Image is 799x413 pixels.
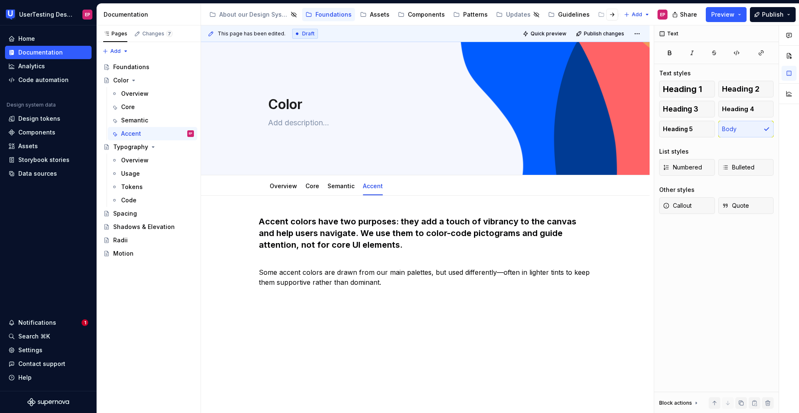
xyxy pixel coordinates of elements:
[108,154,197,167] a: Overview
[545,8,593,21] a: Guidelines
[722,105,754,113] span: Heading 4
[18,48,63,57] div: Documentation
[659,400,692,406] div: Block actions
[718,81,774,97] button: Heading 2
[85,11,90,18] div: EP
[5,112,92,125] a: Design tokens
[18,373,32,382] div: Help
[302,177,323,194] div: Core
[360,177,386,194] div: Accent
[206,6,620,23] div: Page tree
[5,371,92,384] button: Help
[121,196,136,204] div: Code
[113,236,128,244] div: Radii
[718,159,774,176] button: Bulleted
[113,249,134,258] div: Motion
[108,167,197,180] a: Usage
[722,202,749,210] span: Quote
[659,101,715,117] button: Heading 3
[668,7,702,22] button: Share
[18,62,45,70] div: Analytics
[110,48,121,55] span: Add
[113,223,175,231] div: Shadows & Elevation
[722,85,759,93] span: Heading 2
[659,69,691,77] div: Text styles
[302,8,355,21] a: Foundations
[363,182,383,189] a: Accent
[663,125,693,133] span: Heading 5
[660,11,665,18] div: EP
[5,357,92,371] button: Contact support
[142,30,173,37] div: Changes
[5,167,92,180] a: Data sources
[82,319,88,326] span: 1
[104,10,197,19] div: Documentation
[108,127,197,140] a: AccentEP
[370,10,390,19] div: Assets
[663,163,702,172] span: Numbered
[520,28,570,40] button: Quick preview
[121,103,135,111] div: Core
[108,194,197,207] a: Code
[450,8,491,21] a: Patterns
[270,182,297,189] a: Overview
[19,10,72,19] div: UserTesting Design System
[531,30,566,37] span: Quick preview
[680,10,697,19] span: Share
[113,143,148,151] div: Typography
[18,360,65,368] div: Contact support
[621,9,653,20] button: Add
[6,10,16,20] img: 41adf70f-fc1c-4662-8e2d-d2ab9c673b1b.png
[5,73,92,87] a: Code automation
[408,10,445,19] div: Components
[18,76,69,84] div: Code automation
[113,209,137,218] div: Spacing
[463,10,488,19] div: Patterns
[189,129,192,138] div: EP
[121,183,143,191] div: Tokens
[659,121,715,137] button: Heading 5
[659,159,715,176] button: Numbered
[395,8,448,21] a: Components
[18,318,56,327] div: Notifications
[100,140,197,154] a: Typography
[5,316,92,329] button: Notifications1
[305,182,319,189] a: Core
[2,5,95,23] button: UserTesting Design SystemEP
[18,169,57,178] div: Data sources
[5,343,92,357] a: Settings
[121,90,149,98] div: Overview
[5,32,92,45] a: Home
[584,30,624,37] span: Publish changes
[166,30,173,37] span: 7
[108,180,197,194] a: Tokens
[18,128,55,137] div: Components
[18,35,35,43] div: Home
[5,330,92,343] button: Search ⌘K
[706,7,747,22] button: Preview
[259,216,592,251] h3: Accent colors have two purposes: they add a touch of vibrancy to the canvas and help users naviga...
[659,186,695,194] div: Other styles
[357,8,393,21] a: Assets
[27,398,69,406] svg: Supernova Logo
[663,85,702,93] span: Heading 1
[718,197,774,214] button: Quote
[100,45,131,57] button: Add
[100,220,197,234] a: Shadows & Elevation
[100,207,197,220] a: Spacing
[100,60,197,74] a: Foundations
[328,182,355,189] a: Semantic
[5,46,92,59] a: Documentation
[18,142,38,150] div: Assets
[18,156,69,164] div: Storybook stories
[5,153,92,167] a: Storybook stories
[302,30,315,37] span: Draft
[659,147,689,156] div: List styles
[108,114,197,127] a: Semantic
[121,129,141,138] div: Accent
[103,30,127,37] div: Pages
[259,257,592,287] p: Some accent colors are drawn from our main palettes, but used differently—often in lighter tints ...
[113,63,149,71] div: Foundations
[493,8,543,21] a: Updates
